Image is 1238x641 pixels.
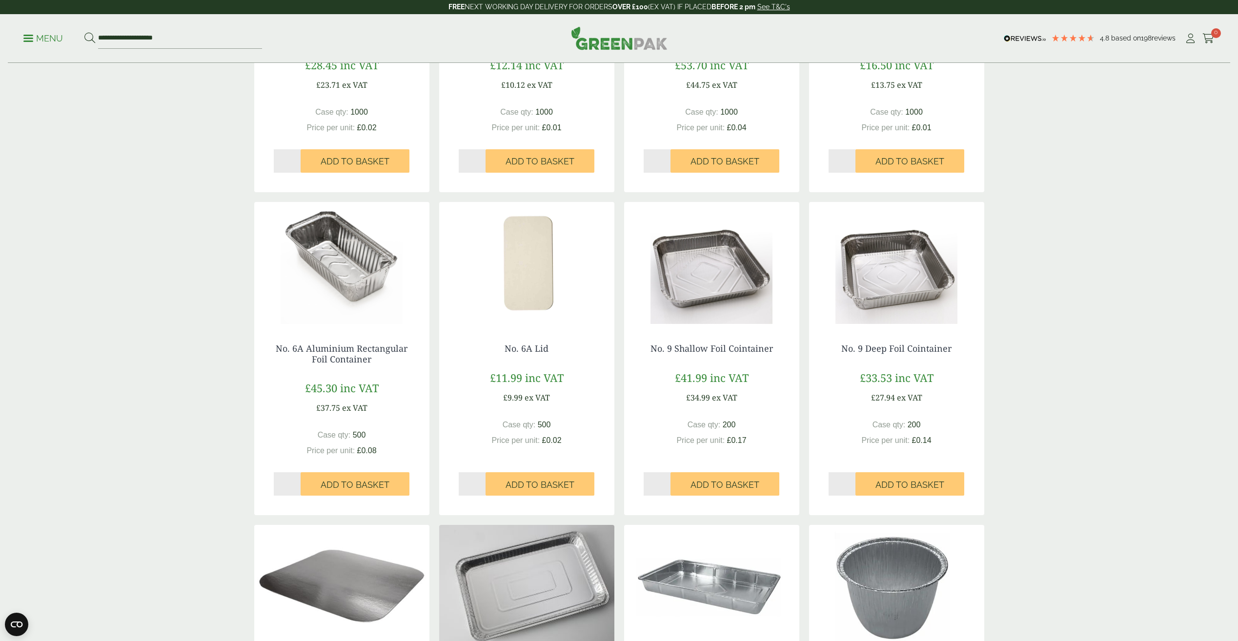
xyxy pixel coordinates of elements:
span: £10.12 [501,80,525,90]
span: ex VAT [527,80,552,90]
span: 0 [1211,28,1221,38]
span: £0.17 [727,436,747,444]
a: No. 6A Lid [505,342,548,354]
span: ex VAT [712,392,737,403]
img: REVIEWS.io [1004,35,1046,42]
span: £9.99 [503,392,523,403]
span: £16.50 [860,58,892,72]
span: Case qty: [685,108,718,116]
span: Price per unit: [491,436,540,444]
span: Price per unit: [306,446,355,455]
img: 3010050 No.9 Shallow Foil Container [624,202,799,324]
span: Add to Basket [690,480,759,490]
span: £28.45 [305,58,337,72]
button: Add to Basket [301,472,409,496]
span: Add to Basket [506,480,574,490]
span: Case qty: [318,431,351,439]
span: Case qty: [873,421,906,429]
span: £34.99 [686,392,710,403]
button: Add to Basket [670,472,779,496]
i: Cart [1202,34,1215,43]
span: £0.02 [357,123,377,132]
a: No. 9 Deep Foil Cointainer [841,342,952,354]
span: £37.75 [316,402,340,413]
span: 200 [723,421,736,429]
span: inc VAT [340,381,379,395]
div: 4.79 Stars [1051,34,1095,42]
span: ex VAT [897,80,922,90]
span: £45.30 [305,381,337,395]
img: GreenPak Supplies [571,26,668,50]
span: 198 [1141,34,1152,42]
strong: OVER £100 [612,3,648,11]
a: No. 6A Aluminium Rectangular Foil Container [276,342,407,365]
span: 200 [908,421,921,429]
button: Add to Basket [486,472,594,496]
span: Case qty: [503,421,536,429]
a: See T&C's [757,3,790,11]
span: £0.04 [727,123,747,132]
span: ex VAT [897,392,922,403]
span: £0.01 [912,123,932,132]
p: Menu [23,33,63,44]
span: £23.71 [316,80,340,90]
i: My Account [1184,34,1197,43]
span: Price per unit: [676,436,725,444]
img: 3010051 No.9 Deep Foil Container [809,202,984,324]
span: inc VAT [340,58,379,72]
span: inc VAT [525,58,564,72]
span: ex VAT [342,80,367,90]
span: £33.53 [860,370,892,385]
span: 1000 [905,108,923,116]
span: Price per unit: [676,123,725,132]
span: inc VAT [895,58,934,72]
span: Case qty: [688,421,721,429]
span: 1000 [350,108,368,116]
span: £0.14 [912,436,932,444]
button: Add to Basket [486,149,594,173]
span: inc VAT [525,370,564,385]
span: ex VAT [712,80,737,90]
a: No. 9 Shallow Foil Cointainer [650,342,773,354]
span: £11.99 [490,370,522,385]
span: £0.01 [542,123,562,132]
span: Price per unit: [491,123,540,132]
span: Case qty: [500,108,533,116]
strong: BEFORE 2 pm [711,3,755,11]
a: Menu [23,33,63,42]
span: £13.75 [871,80,895,90]
span: £53.70 [675,58,707,72]
span: Based on [1111,34,1141,42]
span: £0.02 [542,436,562,444]
button: Open CMP widget [5,613,28,636]
a: 0 [1202,31,1215,46]
button: Add to Basket [670,149,779,173]
span: Price per unit: [861,123,910,132]
span: £44.75 [686,80,710,90]
span: 500 [353,431,366,439]
span: Add to Basket [321,480,389,490]
span: Add to Basket [690,156,759,167]
button: Add to Basket [855,149,964,173]
span: 1000 [535,108,553,116]
button: Add to Basket [855,472,964,496]
span: 500 [538,421,551,429]
img: NO 6 [254,202,429,324]
span: 1000 [720,108,738,116]
span: Add to Basket [506,156,574,167]
span: Price per unit: [306,123,355,132]
span: £27.94 [871,392,895,403]
span: Case qty: [315,108,348,116]
span: ex VAT [342,402,367,413]
span: Add to Basket [321,156,389,167]
span: Add to Basket [875,480,944,490]
button: Add to Basket [301,149,409,173]
span: inc VAT [710,370,749,385]
span: Price per unit: [861,436,910,444]
img: 0813POLY-High [439,202,614,324]
span: inc VAT [710,58,749,72]
span: £12.14 [490,58,522,72]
